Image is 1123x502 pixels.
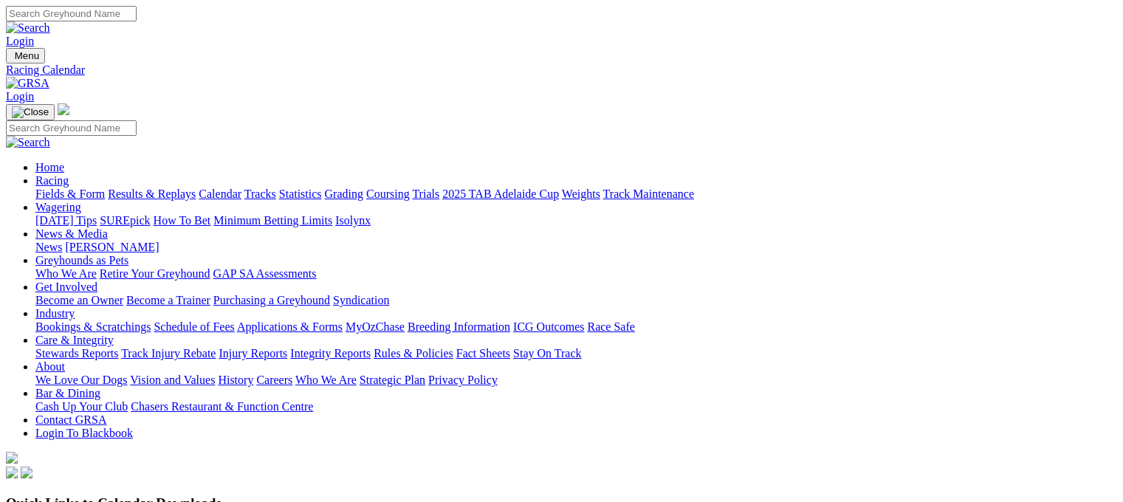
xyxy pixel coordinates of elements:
div: About [35,374,1117,387]
a: Greyhounds as Pets [35,254,128,267]
a: Retire Your Greyhound [100,267,210,280]
a: Track Maintenance [603,188,694,200]
a: Strategic Plan [360,374,425,386]
img: logo-grsa-white.png [58,103,69,115]
input: Search [6,6,137,21]
a: Tracks [244,188,276,200]
div: Greyhounds as Pets [35,267,1117,281]
a: Racing Calendar [6,63,1117,77]
img: facebook.svg [6,467,18,478]
a: Purchasing a Greyhound [213,294,330,306]
a: How To Bet [154,214,211,227]
a: Coursing [366,188,410,200]
input: Search [6,120,137,136]
a: Bar & Dining [35,387,100,399]
a: Who We Are [35,267,97,280]
a: Results & Replays [108,188,196,200]
a: Statistics [279,188,322,200]
a: Fact Sheets [456,347,510,360]
a: Rules & Policies [374,347,453,360]
a: Minimum Betting Limits [213,214,332,227]
a: Login [6,90,34,103]
a: News & Media [35,227,108,240]
img: Search [6,21,50,35]
a: About [35,360,65,373]
div: Wagering [35,214,1117,227]
a: Vision and Values [130,374,215,386]
a: History [218,374,253,386]
a: News [35,241,62,253]
a: Contact GRSA [35,413,106,426]
a: Privacy Policy [428,374,498,386]
a: Become a Trainer [126,294,210,306]
a: Integrity Reports [290,347,371,360]
img: Close [12,106,49,118]
a: Trials [412,188,439,200]
a: Stay On Track [513,347,581,360]
div: Get Involved [35,294,1117,307]
a: Bookings & Scratchings [35,320,151,333]
a: SUREpick [100,214,150,227]
a: Racing [35,174,69,187]
a: Who We Are [295,374,357,386]
a: Isolynx [335,214,371,227]
button: Toggle navigation [6,104,55,120]
a: Get Involved [35,281,97,293]
a: Schedule of Fees [154,320,234,333]
a: Stewards Reports [35,347,118,360]
img: logo-grsa-white.png [6,452,18,464]
a: Fields & Form [35,188,105,200]
a: Weights [562,188,600,200]
a: [PERSON_NAME] [65,241,159,253]
img: GRSA [6,77,49,90]
a: Race Safe [587,320,634,333]
a: Become an Owner [35,294,123,306]
div: Bar & Dining [35,400,1117,413]
div: Care & Integrity [35,347,1117,360]
img: Search [6,136,50,149]
a: Login To Blackbook [35,427,133,439]
a: Calendar [199,188,241,200]
a: Injury Reports [219,347,287,360]
a: We Love Our Dogs [35,374,127,386]
a: 2025 TAB Adelaide Cup [442,188,559,200]
a: Breeding Information [408,320,510,333]
a: Login [6,35,34,47]
a: Track Injury Rebate [121,347,216,360]
a: Grading [325,188,363,200]
div: Racing [35,188,1117,201]
a: [DATE] Tips [35,214,97,227]
a: Cash Up Your Club [35,400,128,413]
a: Home [35,161,64,173]
a: Syndication [333,294,389,306]
a: GAP SA Assessments [213,267,317,280]
a: Wagering [35,201,81,213]
a: MyOzChase [346,320,405,333]
img: twitter.svg [21,467,32,478]
a: Chasers Restaurant & Function Centre [131,400,313,413]
a: Care & Integrity [35,334,114,346]
a: Industry [35,307,75,320]
div: Industry [35,320,1117,334]
span: Menu [15,50,39,61]
a: ICG Outcomes [513,320,584,333]
a: Careers [256,374,292,386]
button: Toggle navigation [6,48,45,63]
a: Applications & Forms [237,320,343,333]
div: News & Media [35,241,1117,254]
